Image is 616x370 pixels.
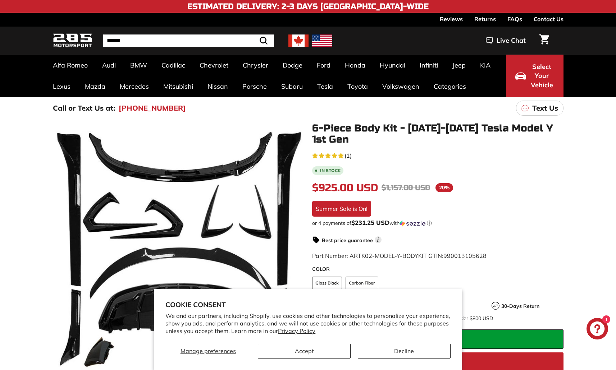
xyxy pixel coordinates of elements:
span: $925.00 USD [312,182,378,194]
span: Select Your Vehicle [530,62,554,90]
span: $1,157.00 USD [382,183,430,192]
a: Toyota [340,76,375,97]
a: Privacy Policy [278,327,315,334]
a: Ford [310,55,338,76]
div: or 4 payments of$231.25 USDwithSezzle Click to learn more about Sezzle [312,219,563,227]
p: Call or Text Us at: [53,103,115,114]
a: Audi [95,55,123,76]
div: Summer Sale is On! [312,201,371,217]
a: Cadillac [154,55,192,76]
h2: Cookie consent [165,300,451,309]
span: Part Number: ARTK02-MODEL-Y-BODYKIT GTIN: [312,252,487,259]
a: Mitsubishi [156,76,200,97]
strong: 30-Days Return [501,303,539,309]
button: Accept [258,344,351,359]
a: Alfa Romeo [46,55,95,76]
h4: Estimated Delivery: 2-3 Days [GEOGRAPHIC_DATA]-Wide [187,2,429,11]
a: Porsche [235,76,274,97]
strong: Best price guarantee [322,237,373,244]
img: Logo_285_Motorsport_areodynamics_components [53,32,92,49]
a: Chrysler [236,55,275,76]
a: KIA [473,55,498,76]
a: Infiniti [412,55,445,76]
span: $231.25 USD [351,219,389,226]
span: i [375,236,382,243]
button: Decline [358,344,451,359]
a: Subaru [274,76,310,97]
a: Hyundai [373,55,412,76]
button: Manage preferences [165,344,251,359]
a: [PHONE_NUMBER] [119,103,186,114]
button: Live Chat [476,32,535,50]
a: Lexus [46,76,78,97]
p: Text Us [532,103,558,114]
h1: 6-Piece Body Kit - [DATE]-[DATE] Tesla Model Y 1st Gen [312,123,563,145]
label: COLOR [312,265,563,273]
a: Contact Us [534,13,563,25]
span: 20% [435,183,453,192]
a: Chevrolet [192,55,236,76]
button: Select Your Vehicle [506,55,563,97]
a: Volkswagen [375,76,426,97]
a: Mercedes [113,76,156,97]
span: (1) [344,151,352,160]
a: FAQs [507,13,522,25]
img: Sezzle [400,220,425,227]
a: Nissan [200,76,235,97]
a: Honda [338,55,373,76]
a: Returns [474,13,496,25]
input: Search [103,34,274,47]
span: Live Chat [497,36,526,45]
a: Tesla [310,76,340,97]
p: We and our partners, including Shopify, use cookies and other technologies to personalize your ex... [165,312,451,334]
b: In stock [320,168,341,173]
a: Jeep [445,55,473,76]
a: Mazda [78,76,113,97]
span: Manage preferences [181,347,236,355]
a: Reviews [440,13,463,25]
inbox-online-store-chat: Shopify online store chat [584,318,610,341]
a: Cart [535,28,553,53]
a: BMW [123,55,154,76]
div: or 4 payments of with [312,219,563,227]
a: 5.0 rating (1 votes) [312,151,563,160]
span: 990013105628 [443,252,487,259]
a: Text Us [516,101,563,116]
a: Categories [426,76,473,97]
a: Dodge [275,55,310,76]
